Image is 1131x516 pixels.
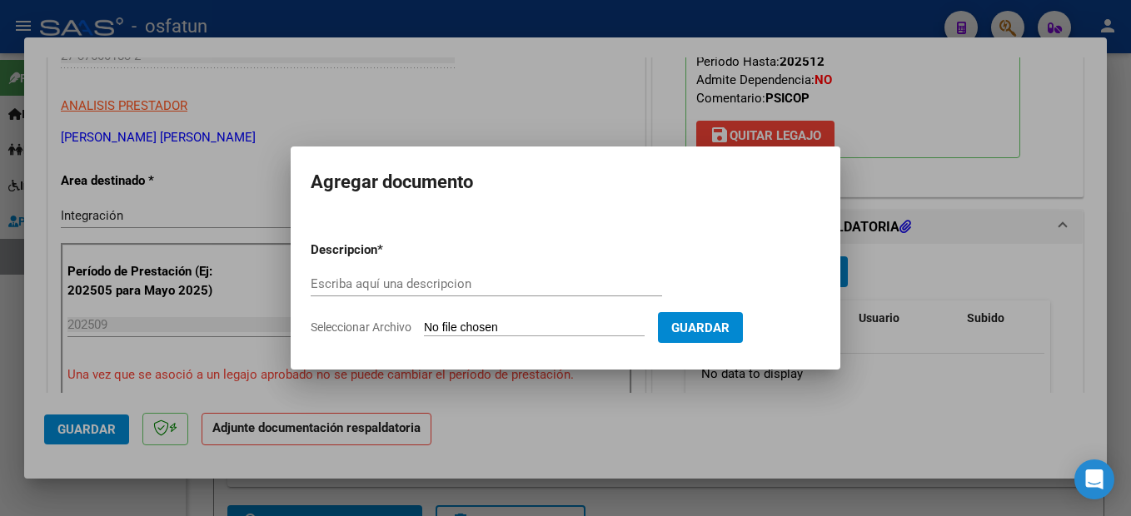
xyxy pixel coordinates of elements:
span: Seleccionar Archivo [311,320,411,334]
p: Descripcion [311,241,464,260]
div: Open Intercom Messenger [1074,459,1114,499]
h2: Agregar documento [311,166,820,198]
button: Guardar [658,312,743,343]
span: Guardar [671,320,730,335]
